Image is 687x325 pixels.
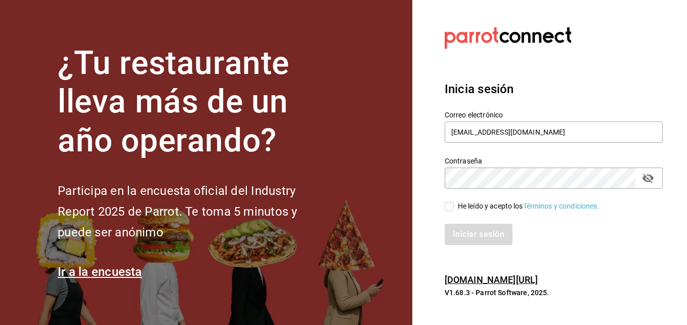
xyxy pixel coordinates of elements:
div: He leído y acepto los [458,201,599,212]
label: Contraseña [445,157,663,164]
button: passwordField [639,170,657,187]
a: Términos y condiciones. [523,202,599,210]
input: Ingresa tu correo electrónico [445,121,663,143]
p: V1.68.3 - Parrot Software, 2025. [445,288,663,298]
a: [DOMAIN_NAME][URL] [445,274,538,285]
h3: Inicia sesión [445,80,663,98]
label: Correo electrónico [445,111,663,118]
h2: Participa en la encuesta oficial del Industry Report 2025 de Parrot. Te toma 5 minutos y puede se... [58,181,331,242]
h1: ¿Tu restaurante lleva más de un año operando? [58,44,331,160]
a: Ir a la encuesta [58,265,142,279]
